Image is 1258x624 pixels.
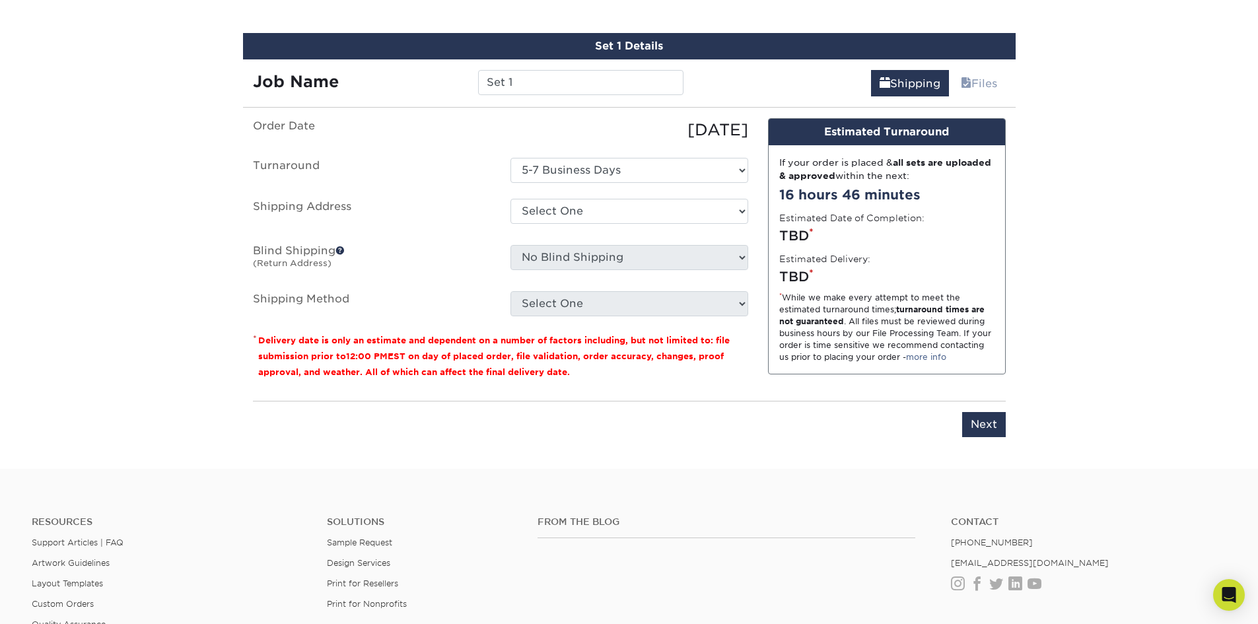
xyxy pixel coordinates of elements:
div: TBD [779,267,995,287]
a: Shipping [871,70,949,96]
label: Estimated Date of Completion: [779,211,925,225]
a: Files [952,70,1006,96]
a: Design Services [327,558,390,568]
label: Order Date [243,118,501,142]
span: 12:00 PM [346,351,388,361]
div: If your order is placed & within the next: [779,156,995,183]
a: Contact [951,516,1226,528]
div: 16 hours 46 minutes [779,185,995,205]
a: [PHONE_NUMBER] [951,537,1033,547]
small: Delivery date is only an estimate and dependent on a number of factors including, but not limited... [258,335,730,377]
input: Enter a job name [478,70,683,95]
div: Estimated Turnaround [769,119,1005,145]
a: Layout Templates [32,578,103,588]
div: While we make every attempt to meet the estimated turnaround times; . All files must be reviewed ... [779,292,995,363]
label: Turnaround [243,158,501,183]
a: [EMAIL_ADDRESS][DOMAIN_NAME] [951,558,1109,568]
span: files [961,77,971,90]
small: (Return Address) [253,258,332,268]
div: TBD [779,226,995,246]
iframe: Google Customer Reviews [3,584,112,619]
label: Shipping Method [243,291,501,316]
h4: Solutions [327,516,518,528]
input: Next [962,412,1006,437]
a: Print for Nonprofits [327,599,407,609]
strong: Job Name [253,72,339,91]
a: Artwork Guidelines [32,558,110,568]
div: Set 1 Details [243,33,1016,59]
label: Estimated Delivery: [779,252,870,265]
label: Shipping Address [243,199,501,229]
div: [DATE] [501,118,758,142]
a: Sample Request [327,537,392,547]
a: Support Articles | FAQ [32,537,123,547]
div: Open Intercom Messenger [1213,579,1245,611]
label: Blind Shipping [243,245,501,275]
a: more info [906,352,946,362]
h4: Resources [32,516,307,528]
h4: From the Blog [538,516,915,528]
a: Print for Resellers [327,578,398,588]
span: shipping [880,77,890,90]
